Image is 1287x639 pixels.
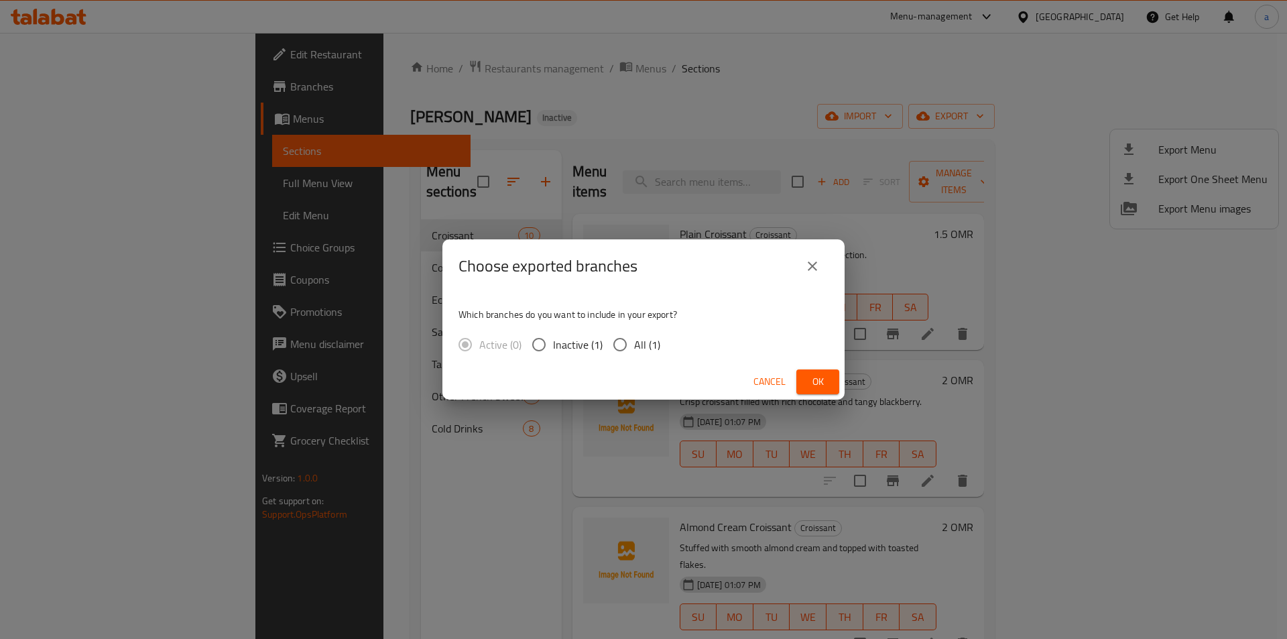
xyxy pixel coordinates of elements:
span: Ok [807,373,829,390]
h2: Choose exported branches [458,255,637,277]
button: close [796,250,829,282]
button: Cancel [748,369,791,394]
button: Ok [796,369,839,394]
span: Active (0) [479,337,522,353]
span: Inactive (1) [553,337,603,353]
p: Which branches do you want to include in your export? [458,308,829,321]
span: All (1) [634,337,660,353]
span: Cancel [753,373,786,390]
